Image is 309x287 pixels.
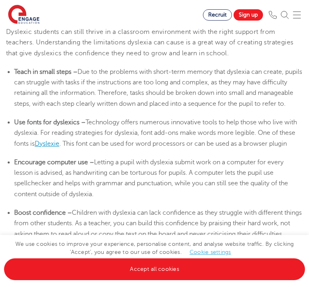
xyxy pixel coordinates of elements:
[35,140,59,147] a: Dyslexie
[14,159,88,166] b: Encourage computer use
[6,28,293,57] span: Dyslexic students can still thrive in a classroom environment with the right support from teacher...
[59,140,287,147] span: . This font can be used for word processors or can be used as a browser plugin
[14,119,297,147] span: Technology offers numerous innovative tools to help those who live with dyslexia. For reading str...
[14,209,302,238] span: Children with dyslexia can lack confidence as they struggle with different things from other stud...
[14,68,77,75] b: Teach in small steps –
[4,258,305,280] a: Accept all cookies
[208,12,227,18] span: Recruit
[190,249,231,255] a: Cookie settings
[234,9,263,21] a: Sign up
[14,159,288,198] span: Letting a pupil with dyslexia submit work on a computer for every lesson is advised, as handwriti...
[14,119,86,126] b: Use fonts for dyslexics –
[14,68,302,107] span: Due to the problems with short-term memory that dyslexia can create, pupils can struggle with tas...
[90,159,94,166] b: –
[203,9,232,21] a: Recruit
[14,209,72,216] b: Boost confidence –
[281,11,289,19] img: Search
[4,241,305,272] span: We use cookies to improve your experience, personalise content, and analyse website traffic. By c...
[293,11,301,19] img: Mobile Menu
[8,5,40,25] img: Engage Education
[269,11,277,19] img: Phone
